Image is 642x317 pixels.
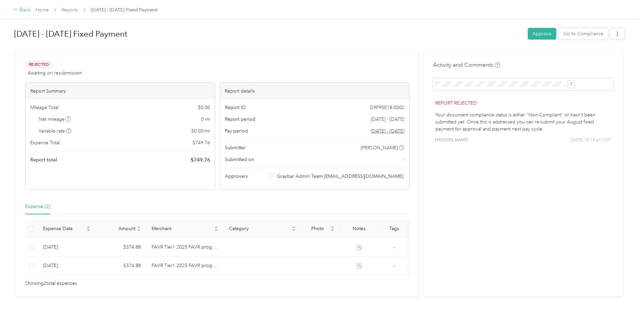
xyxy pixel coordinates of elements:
span: Report ID [225,104,246,111]
span: Merchant [152,226,213,231]
span: Expense Total [30,139,60,146]
span: [DATE] - [DATE] [371,116,404,123]
td: 9-10-2025 [38,238,96,257]
span: Report period [225,116,255,123]
th: Tags [378,220,409,238]
th: Notes [340,220,378,238]
a: Reports [62,7,78,13]
span: Submitter [225,144,246,151]
th: Merchant [146,220,224,238]
div: Report details [220,83,409,99]
h4: Activity and Comments [433,61,500,69]
a: Home [36,7,49,13]
span: D9F95E18-0002 [370,104,404,111]
td: - [378,238,409,257]
span: Photo [307,226,329,231]
button: Approve [528,28,556,40]
td: - [378,257,409,275]
span: Submitted on [225,156,254,163]
td: FAVR Tier1 2025 FAVR program [146,257,224,275]
span: - [403,156,404,163]
span: Go to pay period [371,127,404,135]
div: Tags [384,226,404,231]
div: Back [13,6,31,14]
span: Showing 2 total expenses [25,280,77,287]
span: Rejected [25,61,52,68]
div: Expense (2) [25,203,50,210]
th: Expense Date [38,220,96,238]
th: Category [224,220,301,238]
span: Expense Date [43,226,85,231]
span: Approvers [225,173,248,180]
span: caret-down [86,228,90,232]
span: Variable rate [39,127,72,135]
span: caret-up [330,225,334,229]
span: $ 749.76 [193,139,210,146]
span: 0 mi [201,116,210,123]
span: caret-down [214,228,218,232]
span: $ 0.00 [198,104,210,111]
span: [PERSON_NAME] [435,137,468,143]
th: Amount [96,220,146,238]
span: caret-up [292,225,296,229]
span: Awaiting on resubmission [28,69,82,76]
span: caret-up [137,225,141,229]
button: Go to Compliance [559,28,608,40]
span: - [393,244,395,250]
span: caret-down [330,228,334,232]
td: $374.88 [96,257,146,275]
span: Report total [30,156,57,163]
span: - [393,263,395,268]
td: $374.88 [96,238,146,257]
span: [DATE] - [DATE] Fixed Payment [91,6,158,13]
span: caret-up [214,225,218,229]
td: 9-10-2025 [38,257,96,275]
span: $ 0.00 / mi [191,127,210,135]
p: Your document compliance status is either "Non-Compliant" or hasn't been submitted yet. Once this... [435,111,611,133]
span: caret-down [292,228,296,232]
span: Mileage Total [30,104,58,111]
span: caret-down [137,228,141,232]
span: caret-up [86,225,90,229]
div: Report Summary [26,83,215,99]
span: Graybar Admin Team [EMAIL_ADDRESS][DOMAIN_NAME] [277,173,403,180]
th: Photo [301,220,340,238]
td: FAVR Tier1 2025 FAVR program [146,238,224,257]
span: [PERSON_NAME] [361,144,398,151]
h1: Aug 1 - 31, 2025 Fixed Payment [14,26,523,42]
span: Pay period [225,127,248,135]
span: Category [229,226,290,231]
span: [DATE] 10:19 am CDT [570,137,611,143]
span: Net mileage [39,116,71,123]
p: Report rejected [435,100,611,107]
span: Amount [101,226,135,231]
iframe: Everlance-gr Chat Button Frame [604,279,642,317]
span: $ 749.76 [191,156,210,164]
